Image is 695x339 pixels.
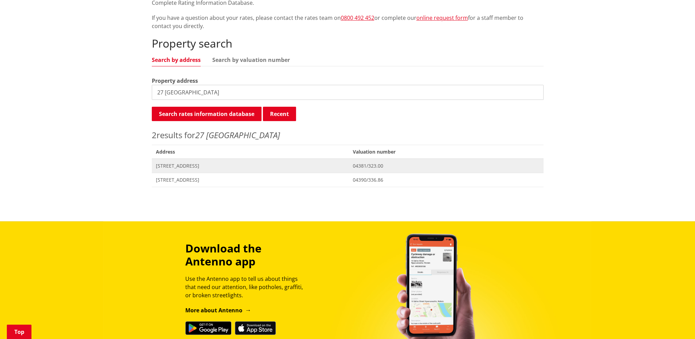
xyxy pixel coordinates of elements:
a: Top [7,325,31,339]
img: Get it on Google Play [185,321,231,335]
a: [STREET_ADDRESS] 04390/336.86 [152,173,544,187]
em: 27 [GEOGRAPHIC_DATA] [195,129,280,141]
span: 04390/336.86 [353,177,539,183]
span: [STREET_ADDRESS] [156,177,345,183]
label: Property address [152,77,198,85]
h3: Download the Antenno app [185,242,309,268]
a: online request form [416,14,468,22]
iframe: Messenger Launcher [664,310,688,335]
h2: Property search [152,37,544,50]
a: Search by address [152,57,201,63]
a: [STREET_ADDRESS] 04381/323.00 [152,159,544,173]
span: [STREET_ADDRESS] [156,162,345,169]
p: Use the Antenno app to tell us about things that need our attention, like potholes, graffiti, or ... [185,275,309,299]
a: More about Antenno [185,307,251,314]
img: Download on the App Store [235,321,276,335]
span: 04381/323.00 [353,162,539,169]
span: 2 [152,129,157,141]
a: Search by valuation number [212,57,290,63]
a: 0800 492 452 [341,14,374,22]
input: e.g. Duke Street NGARUAWAHIA [152,85,544,100]
button: Search rates information database [152,107,262,121]
p: If you have a question about your rates, please contact the rates team on or complete our for a s... [152,14,544,30]
span: Address [152,145,349,159]
button: Recent [263,107,296,121]
p: results for [152,129,544,141]
span: Valuation number [349,145,543,159]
